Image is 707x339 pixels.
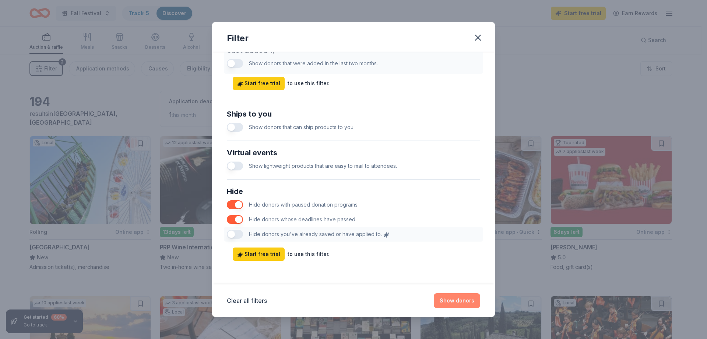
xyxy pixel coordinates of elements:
a: Start free trial [233,248,285,261]
div: Ships to you [227,108,480,120]
span: Start free trial [237,79,280,88]
button: Show donors [434,293,480,308]
span: Hide donors whose deadlines have passed. [249,216,356,222]
span: Show donors that can ship products to you. [249,124,355,130]
div: to use this filter. [288,79,330,88]
div: to use this filter. [288,250,330,259]
div: Virtual events [227,147,480,159]
span: Start free trial [237,250,280,259]
button: Clear all filters [227,296,267,305]
div: Filter [227,32,249,44]
a: Start free trial [233,77,285,90]
div: Hide [227,186,480,197]
span: Hide donors with paused donation programs. [249,201,359,208]
span: Show lightweight products that are easy to mail to attendees. [249,163,397,169]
